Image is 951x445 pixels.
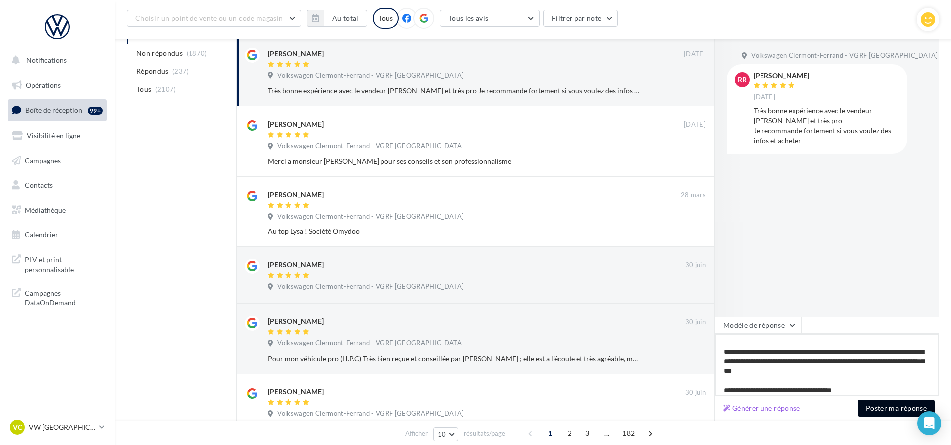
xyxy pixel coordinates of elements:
[433,427,459,441] button: 10
[6,50,105,71] button: Notifications
[268,119,324,129] div: [PERSON_NAME]
[917,411,941,435] div: Open Intercom Messenger
[6,282,109,312] a: Campagnes DataOnDemand
[542,425,558,441] span: 1
[25,206,66,214] span: Médiathèque
[13,422,22,432] span: VC
[599,425,615,441] span: ...
[88,107,103,115] div: 99+
[373,8,399,29] div: Tous
[29,422,95,432] p: VW [GEOGRAPHIC_DATA]
[440,10,540,27] button: Tous les avis
[277,339,464,348] span: Volkswagen Clermont-Ferrand - VGRF [GEOGRAPHIC_DATA]
[136,48,183,58] span: Non répondus
[136,66,169,76] span: Répondus
[307,10,367,27] button: Au total
[127,10,301,27] button: Choisir un point de vente ou un code magasin
[715,317,801,334] button: Modèle de réponse
[754,72,809,79] div: [PERSON_NAME]
[26,56,67,64] span: Notifications
[405,429,428,438] span: Afficher
[172,67,189,75] span: (237)
[277,409,464,418] span: Volkswagen Clermont-Ferrand - VGRF [GEOGRAPHIC_DATA]
[579,425,595,441] span: 3
[268,49,324,59] div: [PERSON_NAME]
[6,150,109,171] a: Campagnes
[6,75,109,96] a: Opérations
[155,85,176,93] span: (2107)
[268,260,324,270] div: [PERSON_NAME]
[6,99,109,121] a: Boîte de réception99+
[187,49,207,57] span: (1870)
[25,156,61,164] span: Campagnes
[25,286,103,308] span: Campagnes DataOnDemand
[438,430,446,438] span: 10
[324,10,367,27] button: Au total
[26,81,61,89] span: Opérations
[136,84,151,94] span: Tous
[6,200,109,221] a: Médiathèque
[25,181,53,189] span: Contacts
[6,224,109,245] a: Calendrier
[754,93,775,102] span: [DATE]
[268,354,641,364] div: Pour mon véhicule pro (H.P.C) Très bien reçue et conseillée par [PERSON_NAME] ; elle est a l'écou...
[751,51,938,60] span: Volkswagen Clermont-Ferrand - VGRF [GEOGRAPHIC_DATA]
[681,191,706,200] span: 28 mars
[135,14,283,22] span: Choisir un point de vente ou un code magasin
[543,10,618,27] button: Filtrer par note
[268,190,324,200] div: [PERSON_NAME]
[277,212,464,221] span: Volkswagen Clermont-Ferrand - VGRF [GEOGRAPHIC_DATA]
[685,388,706,397] span: 30 juin
[754,106,899,146] div: Très bonne expérience avec le vendeur [PERSON_NAME] et très pro Je recommande fortement si vous v...
[268,387,324,397] div: [PERSON_NAME]
[738,75,747,85] span: rr
[719,402,804,414] button: Générer une réponse
[8,418,107,437] a: VC VW [GEOGRAPHIC_DATA]
[25,230,58,239] span: Calendrier
[277,71,464,80] span: Volkswagen Clermont-Ferrand - VGRF [GEOGRAPHIC_DATA]
[685,261,706,270] span: 30 juin
[6,249,109,278] a: PLV et print personnalisable
[6,125,109,146] a: Visibilité en ligne
[277,142,464,151] span: Volkswagen Clermont-Ferrand - VGRF [GEOGRAPHIC_DATA]
[268,226,641,236] div: Au top Lysa ! Société Omydoo
[277,282,464,291] span: Volkswagen Clermont-Ferrand - VGRF [GEOGRAPHIC_DATA]
[25,106,82,114] span: Boîte de réception
[684,120,706,129] span: [DATE]
[268,86,641,96] div: Très bonne expérience avec le vendeur [PERSON_NAME] et très pro Je recommande fortement si vous v...
[685,318,706,327] span: 30 juin
[684,50,706,59] span: [DATE]
[618,425,639,441] span: 182
[464,429,505,438] span: résultats/page
[268,316,324,326] div: [PERSON_NAME]
[562,425,577,441] span: 2
[6,175,109,196] a: Contacts
[268,156,641,166] div: Merci a monsieur [PERSON_NAME] pour ses conseils et son professionnalisme
[27,131,80,140] span: Visibilité en ligne
[25,253,103,274] span: PLV et print personnalisable
[858,400,935,417] button: Poster ma réponse
[448,14,489,22] span: Tous les avis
